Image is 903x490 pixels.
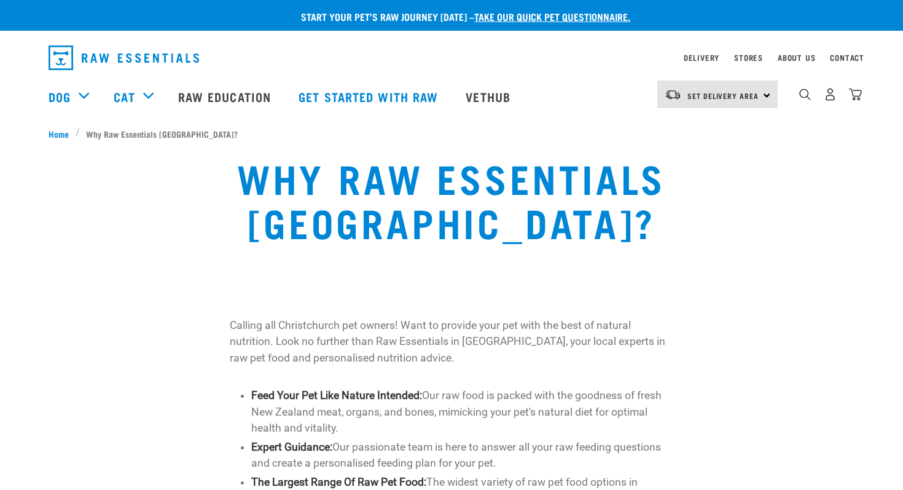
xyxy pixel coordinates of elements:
[824,88,837,101] img: user.png
[49,87,71,106] a: Dog
[684,55,719,60] a: Delivery
[778,55,815,60] a: About Us
[830,55,864,60] a: Contact
[49,45,199,70] img: Raw Essentials Logo
[173,155,730,243] h1: Why Raw Essentials [GEOGRAPHIC_DATA]?
[49,127,69,140] span: Home
[230,317,674,366] p: Calling all Christchurch pet owners! Want to provide your pet with the best of natural nutrition....
[251,476,426,488] strong: The Largest Range Of Raw Pet Food:
[251,439,674,472] li: Our passionate team is here to answer all your raw feeding questions and create a personalised fe...
[687,93,759,98] span: Set Delivery Area
[49,127,76,140] a: Home
[799,89,811,100] img: home-icon-1@2x.png
[49,127,854,140] nav: breadcrumbs
[166,72,286,121] a: Raw Education
[849,88,862,101] img: home-icon@2x.png
[251,389,422,401] strong: Feed Your Pet Like Nature Intended:
[453,72,526,121] a: Vethub
[665,89,681,100] img: van-moving.png
[474,14,630,19] a: take our quick pet questionnaire.
[251,387,674,436] li: Our raw food is packed with the goodness of fresh New Zealand meat, organs, and bones, mimicking ...
[39,41,864,75] nav: dropdown navigation
[251,441,332,453] strong: Expert Guidance:
[114,87,135,106] a: Cat
[734,55,763,60] a: Stores
[286,72,453,121] a: Get started with Raw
